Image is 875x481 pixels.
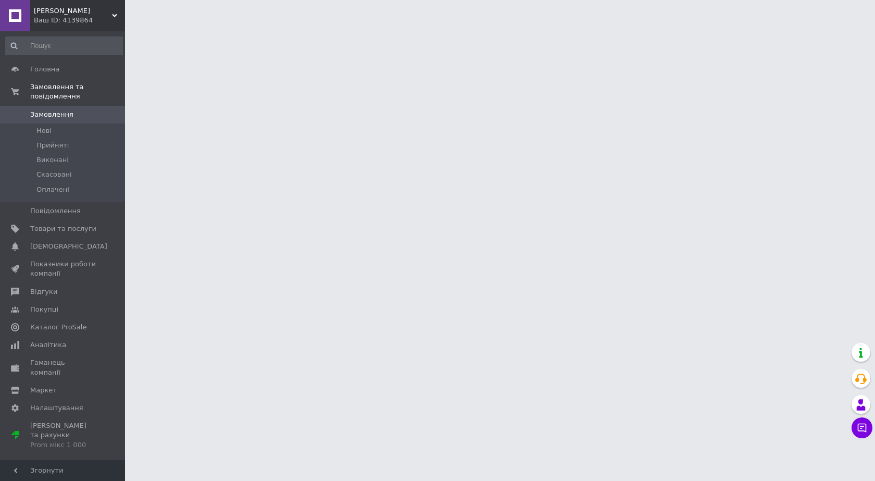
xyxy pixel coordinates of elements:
[36,141,69,150] span: Прийняті
[36,126,52,135] span: Нові
[36,185,69,194] span: Оплачені
[30,65,59,74] span: Головна
[30,386,57,395] span: Маркет
[30,421,96,450] span: [PERSON_NAME] та рахунки
[36,155,69,165] span: Виконані
[34,6,112,16] span: Barbaris
[30,403,83,413] span: Налаштування
[30,206,81,216] span: Повідомлення
[36,170,72,179] span: Скасовані
[30,82,125,101] span: Замовлення та повідомлення
[30,110,73,119] span: Замовлення
[30,340,66,350] span: Аналітика
[30,305,58,314] span: Покупці
[34,16,125,25] div: Ваш ID: 4139864
[5,36,123,55] input: Пошук
[30,260,96,278] span: Показники роботи компанії
[30,358,96,377] span: Гаманець компанії
[30,224,96,233] span: Товари та послуги
[30,323,86,332] span: Каталог ProSale
[30,440,96,450] div: Prom мікс 1 000
[852,417,872,438] button: Чат з покупцем
[30,287,57,297] span: Відгуки
[30,242,107,251] span: [DEMOGRAPHIC_DATA]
